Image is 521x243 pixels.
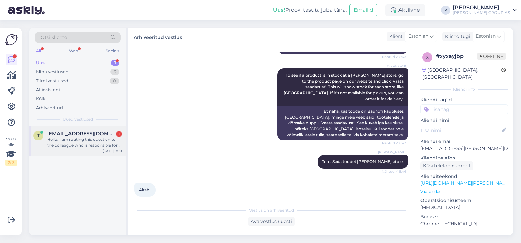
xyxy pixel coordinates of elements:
[136,197,161,202] span: 8:44
[442,33,470,40] div: Klienditugi
[420,96,508,103] p: Kliendi tag'id
[284,73,405,101] span: To see if a product is in stock at a [PERSON_NAME] store, go to the product page on our website a...
[420,234,508,240] div: [PERSON_NAME]
[420,220,508,227] p: Chrome [TECHNICAL_ID]
[436,52,477,60] div: # xyxayjbp
[134,32,182,41] label: Arhiveeritud vestlus
[476,33,496,40] span: Estonian
[422,67,501,81] div: [GEOGRAPHIC_DATA], [GEOGRAPHIC_DATA]
[110,69,119,75] div: 3
[47,131,115,137] span: truutalu@gmail.com
[36,60,45,66] div: Uus
[36,105,63,111] div: Arhiveeritud
[420,86,508,92] div: Kliendi info
[37,133,40,138] span: t
[36,87,60,93] div: AI Assistent
[248,217,295,226] div: Ava vestlus uuesti
[5,160,17,166] div: 2 / 3
[68,47,79,55] div: Web
[453,5,517,15] a: [PERSON_NAME][PERSON_NAME] GROUP AS
[426,55,429,60] span: x
[273,7,285,13] b: Uus!
[277,106,408,140] div: Et näha, kas toode on Bauhofi kaupluses [GEOGRAPHIC_DATA], minge meie veebisaidil tootelehele ja ...
[103,148,122,153] div: [DATE] 9:00
[249,207,294,213] span: Vestlus on arhiveeritud
[110,78,119,84] div: 0
[35,47,42,55] div: All
[116,131,122,137] div: 1
[111,60,119,66] div: 1
[63,116,93,122] span: Uued vestlused
[408,33,428,40] span: Estonian
[41,34,67,41] span: Otsi kliente
[420,138,508,145] p: Kliendi email
[420,204,508,211] p: [MEDICAL_DATA]
[420,155,508,161] p: Kliendi telefon
[387,33,403,40] div: Klient
[273,6,347,14] div: Proovi tasuta juba täna:
[453,5,510,10] div: [PERSON_NAME]
[420,117,508,124] p: Kliendi nimi
[453,10,510,15] div: [PERSON_NAME] GROUP AS
[421,127,500,134] input: Lisa nimi
[382,54,406,59] span: Nähtud ✓ 8:43
[477,53,506,60] span: Offline
[36,78,68,84] div: Tiimi vestlused
[420,197,508,204] p: Operatsioonisüsteem
[5,33,18,46] img: Askly Logo
[420,104,508,114] input: Lisa tag
[420,180,511,186] a: [URL][DOMAIN_NAME][PERSON_NAME]
[105,47,121,55] div: Socials
[382,63,406,68] span: AI Assistent
[36,69,68,75] div: Minu vestlused
[378,150,406,155] span: [PERSON_NAME]
[36,96,46,102] div: Kõik
[385,4,425,16] div: Aktiivne
[382,141,406,146] span: Nähtud ✓ 8:43
[420,214,508,220] p: Brauser
[139,187,150,192] span: Aitäh.
[382,169,406,174] span: Nähtud ✓ 8:44
[420,161,473,170] div: Küsi telefoninumbrit
[349,4,377,16] button: Emailid
[47,137,122,148] div: Hello, I am routing this question to the colleague who is responsible for this topic. The reply m...
[420,189,508,195] p: Vaata edasi ...
[322,159,404,164] span: Tere. Seda toodet [PERSON_NAME] ei ole.
[420,145,508,152] p: [EMAIL_ADDRESS][PERSON_NAME][DOMAIN_NAME]
[420,173,508,180] p: Klienditeekond
[5,136,17,166] div: Vaata siia
[441,6,450,15] div: V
